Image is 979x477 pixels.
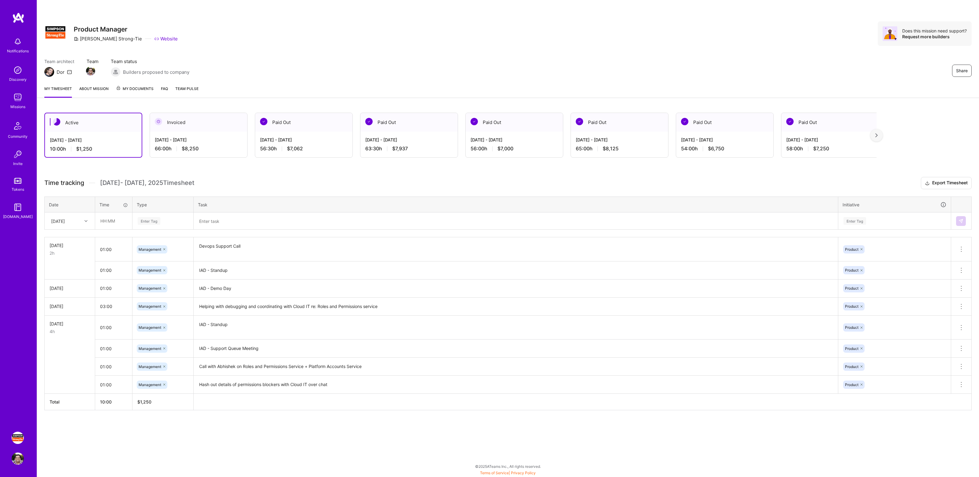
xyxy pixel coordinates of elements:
[194,280,837,297] textarea: IAD - Demo Day
[12,148,24,160] img: Invite
[111,58,189,65] span: Team status
[576,137,663,143] div: [DATE] - [DATE]
[845,304,858,309] span: Product
[139,382,161,387] span: Management
[10,432,25,444] a: Simpson Strong-Tie: Product Manager
[50,328,90,335] div: 4h
[44,21,66,43] img: Company Logo
[95,241,132,257] input: HH:MM
[139,364,161,369] span: Management
[260,145,348,152] div: 56:30 h
[365,137,453,143] div: [DATE] - [DATE]
[194,262,837,279] textarea: IAD - Standup
[12,64,24,76] img: discovery
[260,137,348,143] div: [DATE] - [DATE]
[161,85,168,98] a: FAQ
[95,298,132,314] input: HH:MM
[44,179,84,187] span: Time tracking
[194,298,837,315] textarea: Helping with debugging and coordinating with Cloud IT re: Roles and Permissions service
[194,238,837,261] textarea: Devops Support Call
[883,26,897,41] img: Avatar
[843,216,866,226] div: Enter Tag
[67,69,72,74] i: icon Mail
[392,145,408,152] span: $7,937
[100,179,194,187] span: [DATE] - [DATE] , 2025 Timesheet
[53,118,60,126] img: Active
[708,145,724,152] span: $6,750
[511,471,536,475] a: Privacy Policy
[95,213,132,229] input: HH:MM
[182,145,199,152] span: $8,250
[50,303,90,310] div: [DATE]
[95,359,132,375] input: HH:MM
[471,118,478,125] img: Paid Out
[497,145,513,152] span: $7,000
[139,247,161,252] span: Management
[116,85,154,92] span: My Documents
[12,36,24,48] img: bell
[466,113,563,132] div: Paid Out
[194,340,837,357] textarea: IAD - Support Queue Meeting
[95,319,132,336] input: HH:MM
[7,48,29,54] div: Notifications
[676,113,773,132] div: Paid Out
[139,268,161,272] span: Management
[471,145,558,152] div: 56:00 h
[45,394,95,410] th: Total
[571,113,668,132] div: Paid Out
[45,113,142,132] div: Active
[194,316,837,339] textarea: IAD - Standup
[154,36,178,42] a: Website
[50,250,90,256] div: 2h
[95,394,132,410] th: 10:00
[123,69,189,75] span: Builders proposed to company
[480,471,509,475] a: Terms of Service
[287,145,303,152] span: $7,062
[150,113,247,132] div: Invoiced
[786,137,874,143] div: [DATE] - [DATE]
[194,197,838,212] th: Task
[50,146,137,152] div: 10:00 h
[50,321,90,327] div: [DATE]
[921,177,972,189] button: Export Timesheet
[786,118,794,125] img: Paid Out
[138,216,160,226] div: Enter Tag
[365,118,373,125] img: Paid Out
[132,197,194,212] th: Type
[50,285,90,291] div: [DATE]
[12,453,24,465] img: User Avatar
[10,103,25,110] div: Missions
[845,325,858,330] span: Product
[956,68,968,74] span: Share
[952,65,972,77] button: Share
[13,160,23,167] div: Invite
[175,86,199,91] span: Team Pulse
[139,325,161,330] span: Management
[79,85,109,98] a: About Mission
[681,137,769,143] div: [DATE] - [DATE]
[111,67,121,77] img: Builders proposed to company
[87,66,95,76] a: Team Member Avatar
[813,145,829,152] span: $7,250
[360,113,458,132] div: Paid Out
[116,85,154,98] a: My Documents
[681,118,688,125] img: Paid Out
[87,58,99,65] span: Team
[44,85,72,98] a: My timesheet
[845,286,858,291] span: Product
[14,178,21,184] img: tokens
[10,118,25,133] img: Community
[99,201,128,208] div: Time
[137,399,151,404] span: $ 1,250
[44,58,74,65] span: Team architect
[781,113,879,132] div: Paid Out
[139,304,161,309] span: Management
[50,242,90,249] div: [DATE]
[155,118,162,125] img: Invoiced
[12,91,24,103] img: teamwork
[95,340,132,357] input: HH:MM
[37,459,979,474] div: © 2025 ATeams Inc., All rights reserved.
[845,364,858,369] span: Product
[902,28,967,34] div: Does this mission need support?
[139,286,161,291] span: Management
